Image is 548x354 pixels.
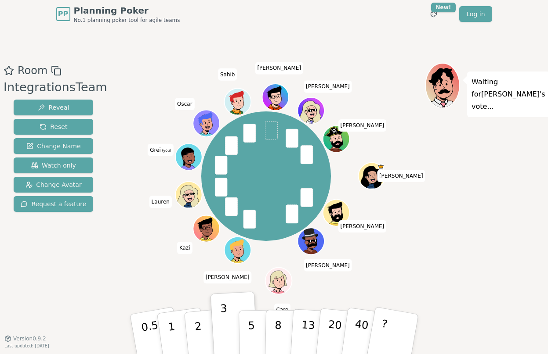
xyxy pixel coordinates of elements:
button: Click to change your avatar [176,144,201,169]
span: Click to change your name [218,68,237,81]
span: Change Avatar [25,180,82,189]
span: Click to change your name [377,170,425,182]
span: (you) [161,149,171,153]
span: Click to change your name [175,98,195,110]
button: Version0.9.2 [4,335,46,342]
span: PP [58,9,68,19]
button: Add as favourite [4,63,14,79]
span: Click to change your name [304,259,352,272]
span: Change Name [26,142,80,150]
a: Log in [459,6,492,22]
span: Click to change your name [338,119,387,132]
button: Change Name [14,138,93,154]
button: New! [426,6,442,22]
span: Click to change your name [304,81,352,93]
button: Reset [14,119,93,135]
button: Request a feature [14,196,93,212]
span: Click to change your name [177,242,192,254]
span: No.1 planning poker tool for agile teams [74,17,180,24]
span: Room [18,63,47,79]
div: New! [431,3,456,12]
span: Reveal [38,103,69,112]
p: 3 [220,302,229,350]
p: Waiting for [PERSON_NAME] 's vote... [472,76,545,113]
span: Request a feature [21,200,86,208]
div: IntegrationsTeam [4,79,107,97]
span: Last updated: [DATE] [4,343,49,348]
a: PPPlanning PokerNo.1 planning poker tool for agile teams [56,4,180,24]
span: Click to change your name [203,271,252,283]
span: Watch only [31,161,76,170]
span: Reset [40,122,67,131]
button: Change Avatar [14,177,93,193]
span: Planning Poker [74,4,180,17]
span: Click to change your name [148,144,173,156]
span: Click to change your name [338,220,387,232]
button: Watch only [14,157,93,173]
button: Reveal [14,100,93,115]
span: Click to change your name [274,304,291,316]
span: Click to change your name [149,196,172,208]
span: Kate is the host [378,164,385,170]
span: Click to change your name [255,62,303,75]
span: Version 0.9.2 [13,335,46,342]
